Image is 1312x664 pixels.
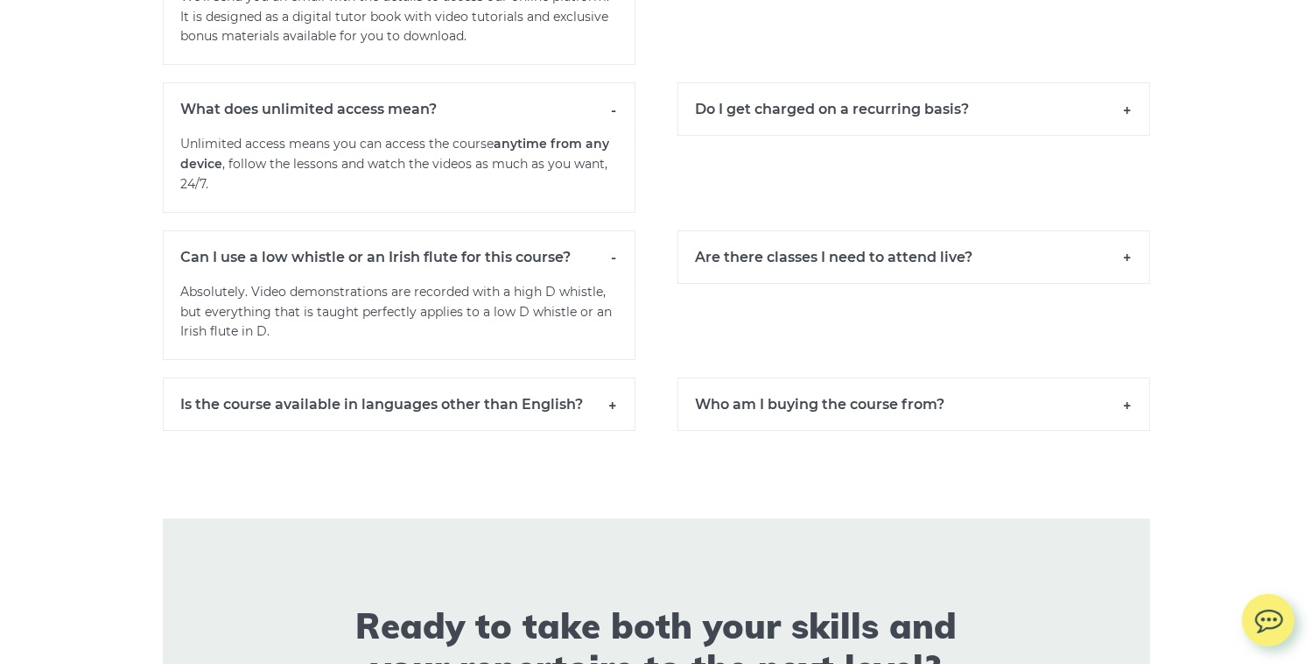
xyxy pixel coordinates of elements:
h6: Do I get charged on a recurring basis? [677,82,1150,136]
h6: Are there classes I need to attend live? [677,230,1150,284]
p: Absolutely. Video demonstrations are recorded with a high D whistle, but everything that is taugh... [163,282,635,360]
h6: Who am I buying the course from? [677,378,1150,431]
h6: What does unlimited access mean? [163,82,635,135]
strong: anytime from any device [181,136,610,172]
h6: Is the course available in languages other than English? [163,378,635,431]
h6: Can I use a low whistle or an Irish flute for this course? [163,230,635,283]
p: Unlimited access means you can access the course , follow the lessons and watch the videos as muc... [163,134,635,212]
img: chat.svg [1242,594,1294,639]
